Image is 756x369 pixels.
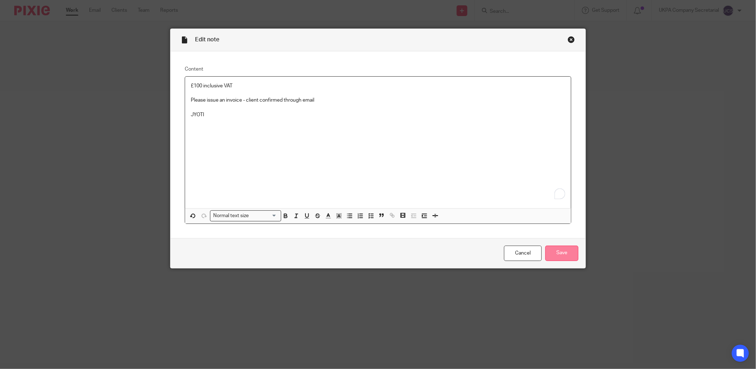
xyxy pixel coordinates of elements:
[191,82,565,89] p: £100 inclusive VAT
[504,246,542,261] a: Cancel
[195,37,219,42] span: Edit note
[191,97,565,104] p: Please issue an invoice - client confirmed through email
[251,212,277,220] input: Search for option
[212,212,251,220] span: Normal text size
[191,111,565,118] p: JYOTI
[185,77,571,208] div: To enrich screen reader interactions, please activate Accessibility in Grammarly extension settings
[545,246,578,261] input: Save
[185,66,571,73] label: Content
[210,210,281,221] div: Search for option
[568,36,575,43] div: Close this dialog window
